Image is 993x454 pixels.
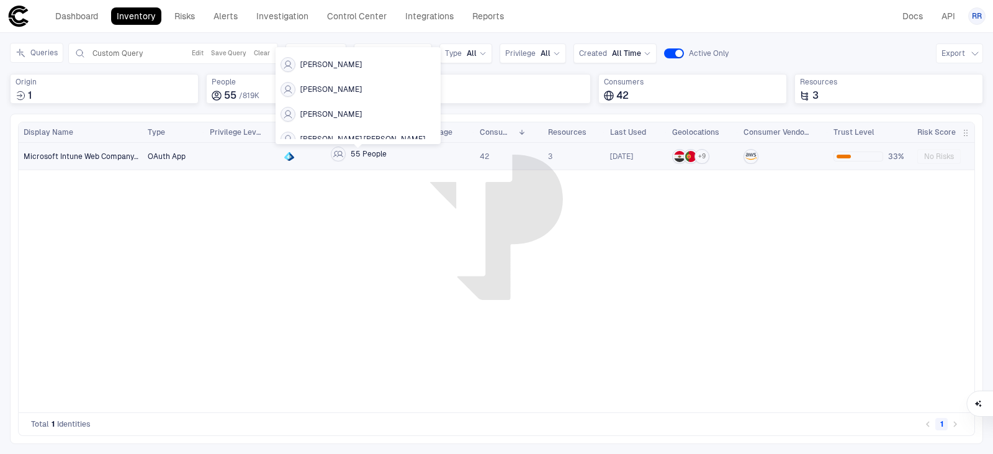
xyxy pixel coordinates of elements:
[209,46,249,61] button: Save Query
[833,127,874,137] span: Trust Level
[924,152,954,161] span: No Risks
[10,74,199,104] div: Total sources where identities were created
[251,7,314,25] a: Investigation
[408,77,585,87] span: Storage
[212,77,389,87] span: People
[445,48,462,58] span: Type
[921,417,962,432] nav: pagination navigation
[610,152,633,161] div: 8/24/2025 10:55:22
[698,152,706,161] span: + 9
[604,77,781,87] span: Consumers
[579,48,607,58] span: Created
[548,152,552,161] span: 3
[57,419,91,429] span: Identities
[31,419,49,429] span: Total
[402,74,591,104] div: Total storage locations where identities are stored
[300,60,362,70] span: [PERSON_NAME]
[10,43,68,63] div: Expand queries side panel
[111,7,161,25] a: Inventory
[16,77,193,87] span: Origin
[610,127,646,137] span: Last Used
[812,89,819,102] span: 3
[467,7,510,25] a: Reports
[794,74,983,104] div: Total resources accessed or granted by identities
[300,134,425,144] span: [PERSON_NAME] [PERSON_NAME]
[935,418,948,430] button: page 1
[917,127,956,137] span: Risk Score
[148,152,186,161] span: OAuth App
[685,151,696,162] img: PT
[210,127,262,137] span: Privilege Level
[548,127,586,137] span: Resources
[936,7,961,25] a: API
[24,127,73,137] span: Display Name
[321,7,392,25] a: Control Center
[251,46,272,61] button: Clear
[612,48,641,58] span: All Time
[888,152,907,161] span: 33%
[672,127,719,137] span: Geolocations
[50,7,104,25] a: Dashboard
[480,152,489,161] span: 42
[10,43,63,63] button: Queries
[300,109,362,119] span: [PERSON_NAME]
[467,48,477,58] span: All
[351,149,387,159] span: 55 People
[148,127,165,137] span: Type
[541,48,550,58] span: All
[936,43,983,63] button: Export
[800,77,977,87] span: Resources
[52,419,55,429] span: 1
[968,7,986,25] button: RR
[400,7,459,25] a: Integrations
[610,152,633,161] span: [DATE]
[189,46,206,61] button: Edit
[745,151,757,162] div: AWS
[169,7,200,25] a: Risks
[505,48,536,58] span: Privilege
[92,48,143,58] span: Custom Query
[598,74,787,104] div: Total consumers using identities
[239,91,243,100] span: /
[300,84,362,94] span: [PERSON_NAME]
[972,11,982,21] span: RR
[24,152,138,161] span: Microsoft Intune Web Company Portal
[243,91,259,100] span: 819K
[897,7,928,25] a: Docs
[224,89,236,102] span: 55
[28,89,32,102] span: 1
[480,127,513,137] span: Consumers
[744,127,811,137] span: Consumer Vendors
[674,151,685,162] img: EG
[206,74,395,104] div: Total employees associated with identities
[208,7,243,25] a: Alerts
[616,89,629,102] span: 42
[689,48,729,58] span: Active Only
